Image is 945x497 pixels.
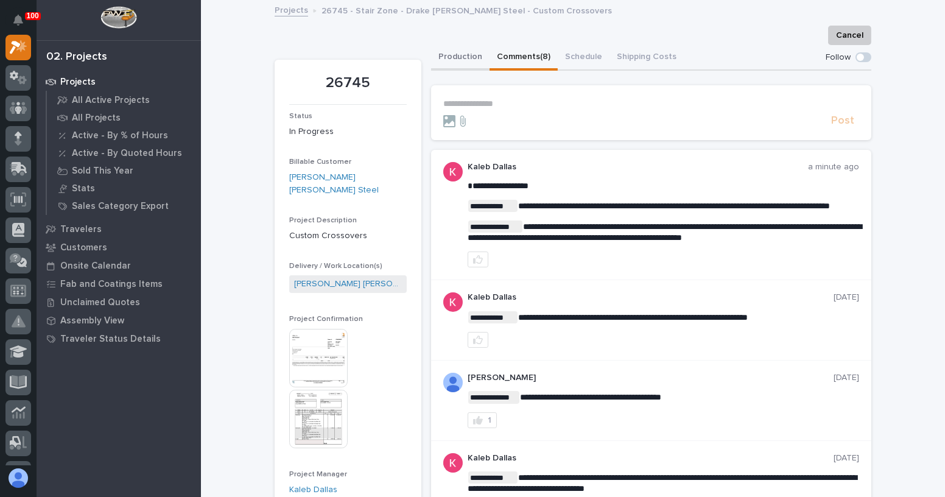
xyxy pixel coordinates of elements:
p: Travelers [60,224,102,235]
p: Kaleb Dallas [468,453,834,464]
a: Active - By % of Hours [47,127,201,144]
p: All Projects [72,113,121,124]
a: All Active Projects [47,91,201,108]
button: Notifications [5,7,31,33]
a: Projects [37,72,201,91]
button: Production [431,45,490,71]
button: Comments (8) [490,45,558,71]
p: Onsite Calendar [60,261,131,272]
button: like this post [468,252,488,267]
a: Onsite Calendar [37,256,201,275]
p: 100 [27,12,39,20]
span: Status [289,113,312,120]
img: ACg8ocJFQJZtOpq0mXhEl6L5cbQXDkmdPAf0fdoBPnlMfqfX=s96-c [443,162,463,182]
a: Fab and Coatings Items [37,275,201,293]
img: AOh14GjpcA6ydKGAvwfezp8OhN30Q3_1BHk5lQOeczEvCIoEuGETHm2tT-JUDAHyqffuBe4ae2BInEDZwLlH3tcCd_oYlV_i4... [443,373,463,392]
button: Schedule [558,45,610,71]
div: Notifications100 [15,15,31,34]
p: [DATE] [834,373,859,383]
p: Fab and Coatings Items [60,279,163,290]
button: Shipping Costs [610,45,684,71]
p: Active - By Quoted Hours [72,148,182,159]
a: Customers [37,238,201,256]
button: 1 [468,412,497,428]
button: Post [826,114,859,128]
p: Sales Category Export [72,201,169,212]
p: [PERSON_NAME] [468,373,834,383]
p: Customers [60,242,107,253]
p: Active - By % of Hours [72,130,168,141]
span: Post [831,114,854,128]
p: All Active Projects [72,95,150,106]
p: Unclaimed Quotes [60,297,140,308]
div: 02. Projects [46,51,107,64]
p: Kaleb Dallas [468,292,834,303]
a: Assembly View [37,311,201,330]
span: Delivery / Work Location(s) [289,263,382,270]
button: users-avatar [5,465,31,491]
img: Workspace Logo [100,6,136,29]
p: Follow [826,52,851,63]
p: a minute ago [808,162,859,172]
p: Custom Crossovers [289,230,407,242]
button: Cancel [828,26,871,45]
p: [DATE] [834,292,859,303]
span: Project Confirmation [289,315,363,323]
p: Traveler Status Details [60,334,161,345]
a: All Projects [47,109,201,126]
span: Cancel [836,28,863,43]
a: Projects [275,2,308,16]
a: [PERSON_NAME] [PERSON_NAME] Steel [289,171,407,197]
a: Sold This Year [47,162,201,179]
button: like this post [468,332,488,348]
p: Kaleb Dallas [468,162,808,172]
p: 26745 [289,74,407,92]
span: Project Description [289,217,357,224]
img: ACg8ocJFQJZtOpq0mXhEl6L5cbQXDkmdPAf0fdoBPnlMfqfX=s96-c [443,453,463,473]
div: 1 [488,416,491,425]
span: Project Manager [289,471,347,478]
p: Stats [72,183,95,194]
a: Travelers [37,220,201,238]
a: [PERSON_NAME] [PERSON_NAME] Steel [294,278,402,291]
span: Billable Customer [289,158,351,166]
a: Sales Category Export [47,197,201,214]
a: Active - By Quoted Hours [47,144,201,161]
p: [DATE] [834,453,859,464]
p: Assembly View [60,315,124,326]
a: Stats [47,180,201,197]
img: ACg8ocJFQJZtOpq0mXhEl6L5cbQXDkmdPAf0fdoBPnlMfqfX=s96-c [443,292,463,312]
p: Sold This Year [72,166,133,177]
p: Projects [60,77,96,88]
p: In Progress [289,125,407,138]
a: Kaleb Dallas [289,484,337,496]
a: Traveler Status Details [37,330,201,348]
p: 26745 - Stair Zone - Drake [PERSON_NAME] Steel - Custom Crossovers [321,3,612,16]
a: Unclaimed Quotes [37,293,201,311]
